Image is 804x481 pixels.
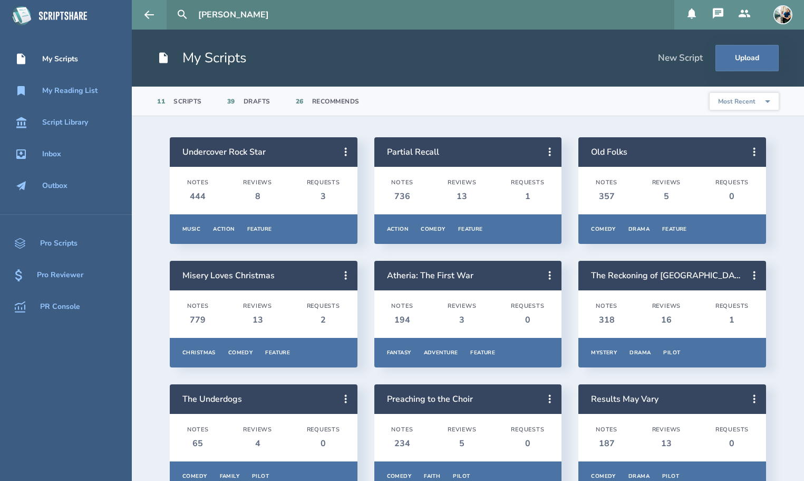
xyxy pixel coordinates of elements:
div: 3 [448,314,477,326]
div: Action [213,225,235,233]
a: The Reckoning of [GEOGRAPHIC_DATA] [591,270,748,281]
div: 65 [187,438,209,449]
div: Notes [187,179,209,186]
div: 26 [296,97,304,106]
a: Old Folks [591,146,627,158]
div: Notes [596,426,617,433]
div: 13 [652,438,681,449]
div: 194 [391,314,413,326]
div: 187 [596,438,617,449]
div: Reviews [652,426,681,433]
div: Requests [307,179,340,186]
div: Comedy [591,225,616,233]
div: Reviews [448,426,477,433]
div: Comedy [387,473,412,480]
div: 0 [715,191,749,202]
div: Feature [458,225,483,233]
div: Reviews [448,179,477,186]
div: Notes [187,303,209,310]
div: 0 [307,438,340,449]
div: My Reading List [42,87,98,95]
a: Preaching to the Choir [387,393,473,405]
div: Pilot [662,473,679,480]
div: Comedy [591,473,616,480]
div: 4 [243,438,272,449]
div: 0 [511,438,544,449]
div: Reviews [652,303,681,310]
div: Requests [307,426,340,433]
a: The Underdogs [182,393,242,405]
div: Pilot [663,349,680,356]
div: 13 [243,314,272,326]
div: 13 [448,191,477,202]
div: Requests [307,303,340,310]
div: Pilot [453,473,470,480]
div: Drafts [244,97,270,106]
div: Pro Reviewer [37,271,83,279]
div: 16 [652,314,681,326]
img: user_1673573717-crop.jpg [773,5,792,24]
div: Inbox [42,150,61,158]
div: Scripts [173,97,202,106]
div: Outbox [42,182,67,190]
div: 1 [511,191,544,202]
div: Notes [596,303,617,310]
div: 318 [596,314,617,326]
div: 8 [243,191,272,202]
a: Results May Vary [591,393,658,405]
div: Recommends [312,97,360,106]
div: New Script [658,52,703,64]
div: Drama [629,349,651,356]
div: Feature [662,225,687,233]
div: 11 [157,97,165,106]
div: Feature [265,349,290,356]
div: Reviews [243,426,272,433]
div: 0 [715,438,749,449]
div: Comedy [182,473,207,480]
a: Undercover Rock Star [182,146,266,158]
div: 234 [391,438,413,449]
a: Partial Recall [387,146,439,158]
div: Notes [391,179,413,186]
div: Notes [187,426,209,433]
div: 39 [227,97,235,106]
div: 736 [391,191,413,202]
div: Feature [247,225,272,233]
div: 5 [448,438,477,449]
div: 357 [596,191,617,202]
div: 3 [307,191,340,202]
a: Misery Loves Christmas [182,270,275,281]
div: 444 [187,191,209,202]
button: Upload [715,45,779,71]
div: Reviews [243,303,272,310]
div: Requests [715,426,749,433]
div: 0 [511,314,544,326]
div: Adventure [424,349,458,356]
div: Pilot [252,473,269,480]
div: Family [220,473,240,480]
div: Mystery [591,349,617,356]
h1: My Scripts [157,49,247,68]
a: Atheria: The First War [387,270,473,281]
div: Faith [424,473,440,480]
div: 5 [652,191,681,202]
div: Requests [715,303,749,310]
div: 779 [187,314,209,326]
div: Feature [470,349,495,356]
div: Requests [511,303,544,310]
div: Pro Scripts [40,239,78,248]
div: Drama [628,225,650,233]
div: Script Library [42,118,88,127]
div: My Scripts [42,55,78,63]
div: Music [182,225,200,233]
div: Drama [628,473,650,480]
div: Fantasy [387,349,411,356]
div: 1 [715,314,749,326]
div: Comedy [228,349,253,356]
div: Requests [511,179,544,186]
div: Notes [391,303,413,310]
div: Reviews [243,179,272,186]
div: Reviews [652,179,681,186]
div: Christmas [182,349,216,356]
div: PR Console [40,303,80,311]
